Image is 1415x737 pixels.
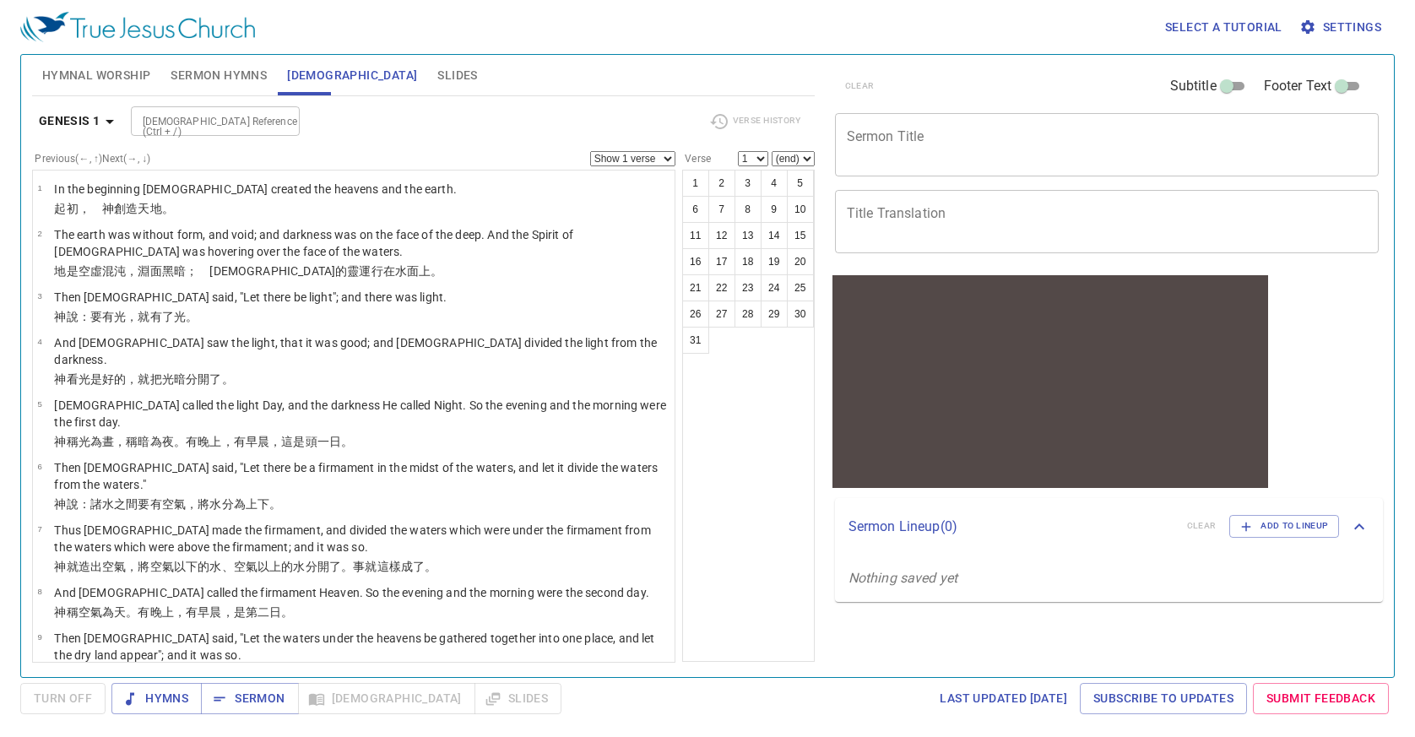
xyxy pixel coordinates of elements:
[54,181,457,198] p: In the beginning [DEMOGRAPHIC_DATA] created the heavens and the earth.
[54,308,447,325] p: 神
[136,111,267,131] input: Type Bible Reference
[761,301,788,328] button: 29
[735,196,762,223] button: 8
[138,435,353,448] wh7121: 暗
[222,497,282,511] wh4325: 分
[1170,76,1217,96] span: Subtitle
[214,688,285,709] span: Sermon
[383,264,443,278] wh7363: 在水
[222,605,294,619] wh1242: ，是第二
[222,372,234,386] wh914: 。
[54,496,670,512] p: 神
[306,560,437,573] wh4325: 分開了
[150,202,174,215] wh8064: 地
[138,202,173,215] wh1254: 天
[79,497,282,511] wh559: ：諸水
[761,196,788,223] button: 9
[126,605,293,619] wh8064: 。有晚上
[761,170,788,197] button: 4
[787,274,814,301] button: 25
[682,154,711,164] label: Verse
[708,170,735,197] button: 2
[90,372,234,386] wh216: 是好的
[682,248,709,275] button: 16
[787,248,814,275] button: 20
[102,264,443,278] wh8414: 混沌
[735,301,762,328] button: 28
[835,498,1384,554] div: Sermon Lineup(0)clearAdd to Lineup
[1158,12,1289,43] button: Select a tutorial
[37,337,41,346] span: 4
[186,497,281,511] wh7549: ，將水
[682,301,709,328] button: 26
[126,372,233,386] wh2896: ，就把光
[138,497,281,511] wh8432: 要有空氣
[54,630,670,664] p: Then [DEMOGRAPHIC_DATA] said, "Let the waters under the heavens be gathered together into one pla...
[269,435,353,448] wh1242: ，這是頭一
[174,435,353,448] wh3915: 。有晚上
[287,65,417,86] span: [DEMOGRAPHIC_DATA]
[222,560,437,573] wh4325: 、空氣
[67,560,437,573] wh430: 就造出
[234,497,282,511] wh914: 為上下。
[54,289,447,306] p: Then [DEMOGRAPHIC_DATA] said, "Let there be light"; and there was light.
[114,310,198,323] wh1961: 光
[708,274,735,301] button: 22
[682,170,709,197] button: 1
[735,222,762,249] button: 13
[425,560,436,573] wh3651: 。
[54,459,670,493] p: Then [DEMOGRAPHIC_DATA] said, "Let there be a firmament in the midst of the waters, and let it di...
[341,435,353,448] wh3117: 。
[1296,12,1388,43] button: Settings
[54,200,457,217] p: 起初
[125,688,188,709] span: Hymns
[1240,518,1328,534] span: Add to Lineup
[42,65,151,86] span: Hymnal Worship
[37,291,41,301] span: 3
[126,264,442,278] wh922: ，淵
[54,397,670,431] p: [DEMOGRAPHIC_DATA] called the light Day, and the darkness He called Night. So the evening and the...
[20,12,255,42] img: True Jesus Church
[708,301,735,328] button: 27
[281,605,293,619] wh3117: 。
[222,435,354,448] wh6153: ，有早晨
[37,632,41,642] span: 9
[37,229,41,238] span: 2
[54,226,670,260] p: The earth was without form, and void; and darkness was on the face of the deep. And the Spirit of...
[787,196,814,223] button: 10
[1165,17,1282,38] span: Select a tutorial
[174,372,234,386] wh216: 暗
[787,222,814,249] button: 15
[102,560,436,573] wh6213: 空氣
[419,264,442,278] wh6440: 上
[79,372,234,386] wh7220: 光
[682,222,709,249] button: 11
[186,372,234,386] wh2822: 分開了
[79,435,354,448] wh7121: 光
[258,560,436,573] wh7549: 以上
[67,372,234,386] wh430: 看
[828,271,1272,492] iframe: from-child
[54,604,648,620] p: 神
[39,111,100,132] b: Genesis 1
[37,399,41,409] span: 5
[1229,515,1339,537] button: Add to Lineup
[708,196,735,223] button: 7
[162,202,174,215] wh776: 。
[848,570,958,586] i: Nothing saved yet
[174,560,436,573] wh7549: 以下
[126,560,436,573] wh7549: ，將空氣
[79,202,174,215] wh7225: ， 神
[37,524,41,534] span: 7
[1266,688,1375,709] span: Submit Feedback
[682,196,709,223] button: 6
[186,264,442,278] wh2822: ； [DEMOGRAPHIC_DATA]
[708,222,735,249] button: 12
[1253,683,1389,714] a: Submit Feedback
[1303,17,1381,38] span: Settings
[431,264,442,278] wh5921: 。
[281,560,436,573] wh5921: 的水
[1264,76,1332,96] span: Footer Text
[761,222,788,249] button: 14
[437,65,477,86] span: Slides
